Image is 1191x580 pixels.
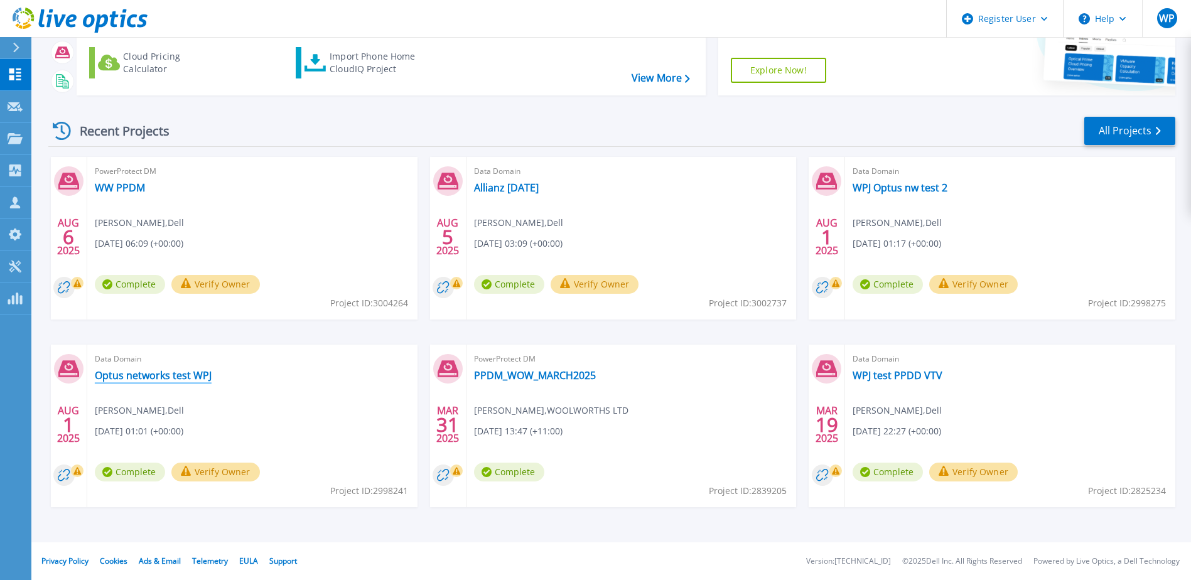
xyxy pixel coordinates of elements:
a: Optus networks test WPJ [95,369,212,382]
div: AUG 2025 [57,402,80,448]
span: Complete [95,463,165,481]
a: Support [269,556,297,566]
span: Project ID: 2839205 [709,484,787,498]
a: Ads & Email [139,556,181,566]
a: WPJ test PPDD VTV [853,369,942,382]
span: [PERSON_NAME] , Dell [474,216,563,230]
span: Data Domain [95,352,410,366]
a: Explore Now! [731,58,826,83]
span: 6 [63,232,74,242]
div: Recent Projects [48,115,186,146]
span: Data Domain [474,164,789,178]
a: Cloud Pricing Calculator [89,47,229,78]
span: WP [1159,13,1175,23]
span: [PERSON_NAME] , Dell [853,216,942,230]
span: Project ID: 2998241 [330,484,408,498]
span: [PERSON_NAME] , WOOLWORTHS LTD [474,404,628,417]
button: Verify Owner [171,463,260,481]
span: Complete [853,463,923,481]
li: © 2025 Dell Inc. All Rights Reserved [902,557,1022,566]
span: [DATE] 01:01 (+00:00) [95,424,183,438]
span: [DATE] 01:17 (+00:00) [853,237,941,250]
li: Powered by Live Optics, a Dell Technology [1033,557,1180,566]
span: Project ID: 2825234 [1088,484,1166,498]
span: [DATE] 06:09 (+00:00) [95,237,183,250]
span: Complete [474,275,544,294]
button: Verify Owner [551,275,639,294]
div: AUG 2025 [815,214,839,260]
span: [PERSON_NAME] , Dell [95,404,184,417]
div: MAR 2025 [436,402,460,448]
span: Complete [474,463,544,481]
span: 19 [816,419,838,430]
div: AUG 2025 [436,214,460,260]
span: [DATE] 03:09 (+00:00) [474,237,563,250]
a: All Projects [1084,117,1175,145]
div: Import Phone Home CloudIQ Project [330,50,428,75]
a: WW PPDM [95,181,145,194]
button: Verify Owner [929,275,1018,294]
span: PowerProtect DM [474,352,789,366]
span: Project ID: 2998275 [1088,296,1166,310]
span: [DATE] 22:27 (+00:00) [853,424,941,438]
button: Verify Owner [171,275,260,294]
div: Cloud Pricing Calculator [123,50,224,75]
span: [PERSON_NAME] , Dell [853,404,942,417]
a: PPDM_WOW_MARCH2025 [474,369,596,382]
span: 5 [442,232,453,242]
button: Verify Owner [929,463,1018,481]
span: Complete [853,275,923,294]
span: 1 [63,419,74,430]
a: EULA [239,556,258,566]
span: [PERSON_NAME] , Dell [95,216,184,230]
span: 1 [821,232,833,242]
a: View More [632,72,690,84]
span: Data Domain [853,164,1168,178]
a: Telemetry [192,556,228,566]
div: AUG 2025 [57,214,80,260]
div: MAR 2025 [815,402,839,448]
span: PowerProtect DM [95,164,410,178]
a: WPJ Optus nw test 2 [853,181,947,194]
span: Project ID: 3004264 [330,296,408,310]
span: Complete [95,275,165,294]
span: Project ID: 3002737 [709,296,787,310]
span: Data Domain [853,352,1168,366]
a: Allianz [DATE] [474,181,539,194]
li: Version: [TECHNICAL_ID] [806,557,891,566]
a: Privacy Policy [41,556,89,566]
span: [DATE] 13:47 (+11:00) [474,424,563,438]
span: 31 [436,419,459,430]
a: Cookies [100,556,127,566]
